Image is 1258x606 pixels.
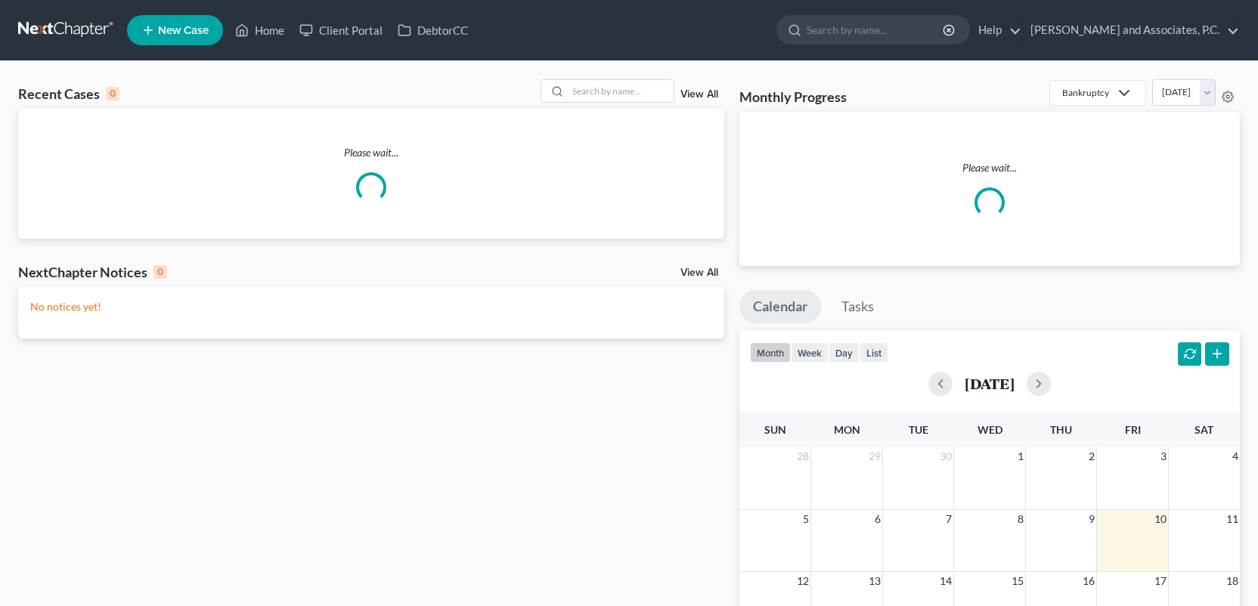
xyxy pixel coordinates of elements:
h3: Monthly Progress [739,88,847,106]
div: Bankruptcy [1062,86,1109,99]
span: 12 [795,572,810,590]
span: 1 [1016,447,1025,465]
span: 28 [795,447,810,465]
span: 14 [938,572,953,590]
span: Tue [909,423,928,436]
span: 17 [1153,572,1168,590]
span: Mon [834,423,860,436]
span: 18 [1225,572,1240,590]
a: [PERSON_NAME] and Associates, P.C. [1023,17,1239,44]
a: Tasks [828,290,888,323]
span: 29 [867,447,882,465]
h2: [DATE] [965,376,1015,391]
span: 10 [1153,510,1168,528]
span: 8 [1016,510,1025,528]
div: 0 [153,265,167,279]
span: 6 [873,510,882,528]
div: 0 [106,87,119,100]
input: Search by name... [568,80,674,102]
span: 15 [1010,572,1025,590]
button: week [791,342,829,363]
a: Home [228,17,292,44]
span: Wed [978,423,1002,436]
a: Help [971,17,1021,44]
span: 11 [1225,510,1240,528]
span: 2 [1087,447,1096,465]
a: Calendar [739,290,821,323]
a: View All [680,267,718,278]
span: 5 [801,510,810,528]
span: 4 [1231,447,1240,465]
p: Please wait... [751,160,1228,175]
span: 3 [1159,447,1168,465]
button: day [829,342,860,363]
span: Sat [1194,423,1213,436]
span: New Case [158,25,209,36]
div: Recent Cases [18,85,119,103]
span: Fri [1125,423,1141,436]
span: 9 [1087,510,1096,528]
div: NextChapter Notices [18,263,167,281]
input: Search by name... [807,16,945,44]
a: Client Portal [292,17,390,44]
span: 30 [938,447,953,465]
span: 7 [944,510,953,528]
span: Sun [764,423,786,436]
span: 16 [1081,572,1096,590]
a: View All [680,89,718,100]
p: No notices yet! [30,299,712,314]
button: list [860,342,888,363]
p: Please wait... [18,145,724,160]
button: month [750,342,791,363]
span: 13 [867,572,882,590]
span: Thu [1050,423,1072,436]
a: DebtorCC [390,17,476,44]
